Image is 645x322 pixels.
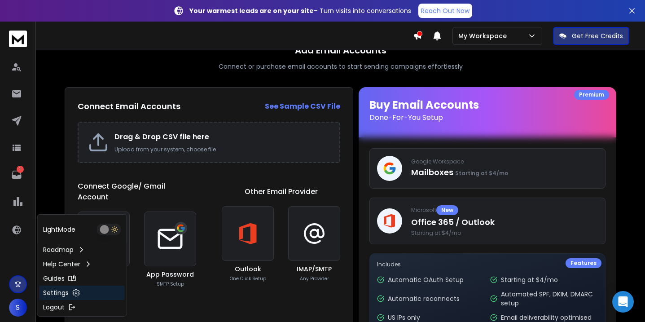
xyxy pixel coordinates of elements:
[388,294,460,303] p: Automatic reconnects
[17,166,24,173] p: 1
[39,286,125,300] a: Settings
[377,261,598,268] p: Includes
[411,166,598,179] p: Mailboxes
[436,205,458,215] div: New
[78,100,180,113] h2: Connect Email Accounts
[245,186,318,197] h1: Other Email Provider
[295,44,386,57] h1: Add Email Accounts
[43,274,65,283] p: Guides
[297,265,332,273] h3: IMAP/SMTP
[43,260,80,269] p: Help Center
[388,313,420,322] p: US IPs only
[574,90,609,100] div: Premium
[9,299,27,317] button: S
[553,27,629,45] button: Get Free Credits
[114,146,330,153] p: Upload from your system, choose file
[369,98,606,123] h1: Buy Email Accounts
[43,245,74,254] p: Roadmap
[9,31,27,47] img: logo
[411,205,598,215] p: Microsoft
[39,271,125,286] a: Guides
[300,275,329,282] p: Any Provider
[230,275,266,282] p: One Click Setup
[78,181,196,203] h1: Connect Google/ Gmail Account
[43,288,69,297] p: Settings
[566,258,601,268] div: Features
[235,265,261,273] h3: Outlook
[265,101,340,112] a: See Sample CSV File
[146,270,194,279] h3: App Password
[369,112,606,123] p: Done-For-You Setup
[501,290,598,308] p: Automated SPF, DKIM, DMARC setup
[43,303,65,312] p: Logout
[189,6,411,15] p: – Turn visits into conversations
[39,243,125,257] a: Roadmap
[265,101,340,111] strong: See Sample CSV File
[421,6,469,15] p: Reach Out Now
[418,4,472,18] a: Reach Out Now
[388,275,464,284] p: Automatic OAuth Setup
[39,257,125,271] a: Help Center
[411,158,598,165] p: Google Workspace
[411,216,598,229] p: Office 365 / Outlook
[8,166,26,184] a: 1
[501,313,592,322] p: Email deliverability optimised
[411,229,598,237] span: Starting at $4/mo
[114,132,330,142] h2: Drag & Drop CSV file here
[189,6,314,15] strong: Your warmest leads are on your site
[455,169,508,177] span: Starting at $4/mo
[157,281,184,287] p: SMTP Setup
[612,291,634,313] div: Open Intercom Messenger
[219,62,463,71] p: Connect or purchase email accounts to start sending campaigns effortlessly
[501,275,558,284] p: Starting at $4/mo
[572,31,623,40] p: Get Free Credits
[458,31,510,40] p: My Workspace
[43,225,75,234] p: Light Mode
